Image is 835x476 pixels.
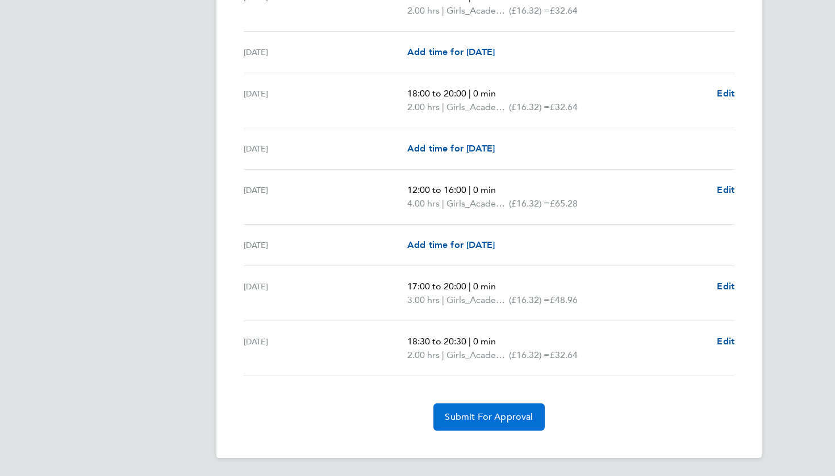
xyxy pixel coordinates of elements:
[407,102,440,112] span: 2.00 hrs
[550,198,578,209] span: £65.28
[717,335,734,348] a: Edit
[244,142,407,155] div: [DATE]
[717,87,734,100] a: Edit
[473,88,496,99] span: 0 min
[509,294,550,305] span: (£16.32) =
[407,88,466,99] span: 18:00 to 20:00
[407,142,495,155] a: Add time for [DATE]
[433,403,544,431] button: Submit For Approval
[445,411,533,423] span: Submit For Approval
[407,45,495,59] a: Add time for [DATE]
[717,336,734,347] span: Edit
[407,281,466,292] span: 17:00 to 20:00
[407,47,495,57] span: Add time for [DATE]
[407,198,440,209] span: 4.00 hrs
[717,183,734,197] a: Edit
[469,336,471,347] span: |
[442,294,444,305] span: |
[446,197,509,210] span: Girls_Academy_Coach
[473,281,496,292] span: 0 min
[442,198,444,209] span: |
[469,281,471,292] span: |
[244,335,407,362] div: [DATE]
[717,184,734,195] span: Edit
[407,239,495,250] span: Add time for [DATE]
[244,45,407,59] div: [DATE]
[509,349,550,360] span: (£16.32) =
[244,87,407,114] div: [DATE]
[717,280,734,293] a: Edit
[407,294,440,305] span: 3.00 hrs
[446,4,509,18] span: Girls_Academy_Coach
[446,100,509,114] span: Girls_Academy_Coach
[407,5,440,16] span: 2.00 hrs
[407,349,440,360] span: 2.00 hrs
[446,293,509,307] span: Girls_Academy_Coach
[244,183,407,210] div: [DATE]
[550,294,578,305] span: £48.96
[244,238,407,252] div: [DATE]
[717,281,734,292] span: Edit
[407,143,495,154] span: Add time for [DATE]
[407,184,466,195] span: 12:00 to 16:00
[550,102,578,112] span: £32.64
[509,198,550,209] span: (£16.32) =
[469,184,471,195] span: |
[442,102,444,112] span: |
[550,349,578,360] span: £32.64
[442,349,444,360] span: |
[469,88,471,99] span: |
[473,336,496,347] span: 0 min
[407,238,495,252] a: Add time for [DATE]
[407,336,466,347] span: 18:30 to 20:30
[509,5,550,16] span: (£16.32) =
[509,102,550,112] span: (£16.32) =
[550,5,578,16] span: £32.64
[473,184,496,195] span: 0 min
[446,348,509,362] span: Girls_Academy_Coach
[244,280,407,307] div: [DATE]
[717,88,734,99] span: Edit
[442,5,444,16] span: |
